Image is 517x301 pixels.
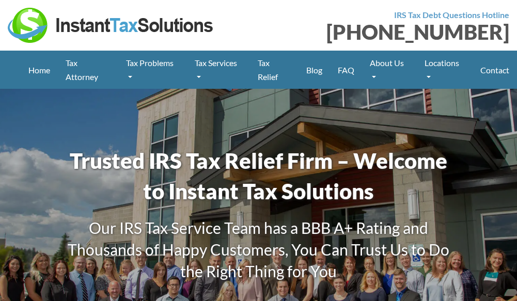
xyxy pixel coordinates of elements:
a: Contact [473,58,517,82]
img: Instant Tax Solutions Logo [8,8,214,43]
a: Tax Problems [118,51,186,89]
h1: Trusted IRS Tax Relief Firm – Welcome to Instant Tax Solutions [60,146,458,207]
h3: Our IRS Tax Service Team has a BBB A+ Rating and Thousands of Happy Customers, You Can Trust Us t... [60,217,458,282]
a: Locations [417,51,473,89]
a: Tax Relief [250,51,299,89]
a: About Us [362,51,417,89]
a: Tax Services [187,51,250,89]
a: Instant Tax Solutions Logo [8,19,214,29]
a: FAQ [330,58,362,82]
div: [PHONE_NUMBER] [267,22,510,42]
a: Tax Attorney [58,51,118,89]
a: Blog [299,58,330,82]
strong: IRS Tax Debt Questions Hotline [394,10,509,20]
a: Home [21,58,58,82]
